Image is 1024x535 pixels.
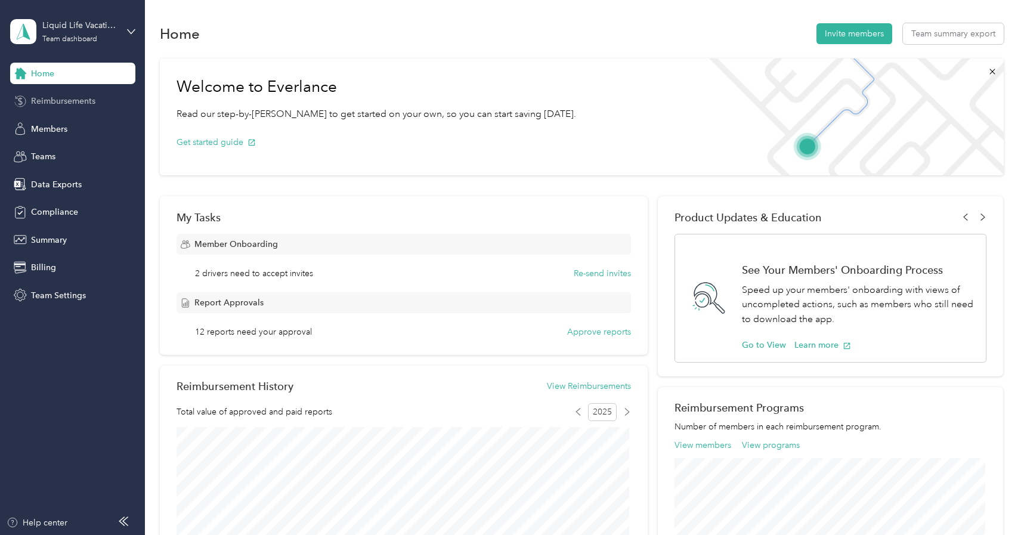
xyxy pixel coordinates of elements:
[194,296,264,309] span: Report Approvals
[31,234,67,246] span: Summary
[588,403,617,421] span: 2025
[794,339,851,351] button: Learn more
[816,23,892,44] button: Invite members
[675,211,822,224] span: Product Updates & Education
[697,58,1003,175] img: Welcome to everlance
[903,23,1004,44] button: Team summary export
[177,211,631,224] div: My Tasks
[31,289,86,302] span: Team Settings
[31,178,82,191] span: Data Exports
[742,264,973,276] h1: See Your Members' Onboarding Process
[675,420,986,433] p: Number of members in each reimbursement program.
[160,27,200,40] h1: Home
[31,67,54,80] span: Home
[675,401,986,414] h2: Reimbursement Programs
[194,238,278,251] span: Member Onboarding
[7,517,67,529] button: Help center
[31,261,56,274] span: Billing
[31,206,78,218] span: Compliance
[42,36,97,43] div: Team dashboard
[31,123,67,135] span: Members
[742,283,973,327] p: Speed up your members' onboarding with views of uncompleted actions, such as members who still ne...
[567,326,631,338] button: Approve reports
[547,380,631,392] button: View Reimbursements
[742,439,800,451] button: View programs
[177,136,256,149] button: Get started guide
[31,150,55,163] span: Teams
[177,107,576,122] p: Read our step-by-[PERSON_NAME] to get started on your own, so you can start saving [DATE].
[195,326,312,338] span: 12 reports need your approval
[574,267,631,280] button: Re-send invites
[177,406,332,418] span: Total value of approved and paid reports
[742,339,786,351] button: Go to View
[31,95,95,107] span: Reimbursements
[177,78,576,97] h1: Welcome to Everlance
[42,19,117,32] div: Liquid Life Vacation Rentals
[957,468,1024,535] iframe: Everlance-gr Chat Button Frame
[177,380,293,392] h2: Reimbursement History
[675,439,731,451] button: View members
[195,267,313,280] span: 2 drivers need to accept invites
